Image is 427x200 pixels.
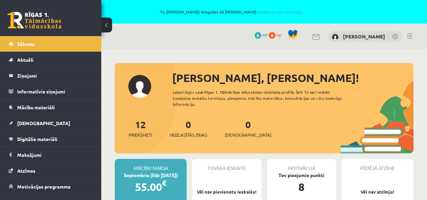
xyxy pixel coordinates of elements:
[115,159,187,172] div: Mācību maksa
[17,41,34,47] span: Sākums
[169,118,207,138] a: 0Neizlasītās ziņas
[17,183,71,190] span: Motivācijas programma
[17,68,93,83] legend: Ziņojumi
[9,131,93,147] a: Digitālie materiāli
[267,179,336,195] div: 8
[276,32,281,37] span: xp
[342,159,413,172] div: Pēdējā atzīme
[343,33,385,40] a: [PERSON_NAME]
[225,118,271,138] a: 0[DEMOGRAPHIC_DATA]
[9,115,93,131] a: [DEMOGRAPHIC_DATA]
[255,32,268,37] a: 8 mP
[7,12,61,29] a: Rīgas 1. Tālmācības vidusskola
[9,68,93,83] a: Ziņojumi
[9,36,93,52] a: Sākums
[115,172,187,179] div: Septembris (līdz [DATE])
[225,132,271,138] span: [DEMOGRAPHIC_DATA]
[78,10,384,14] span: Tu ([PERSON_NAME]) ielogojies kā [PERSON_NAME]
[255,32,261,39] span: 8
[17,57,33,63] span: Aktuāli
[173,89,352,107] div: Laipni lūgts savā Rīgas 1. Tālmācības vidusskolas skolnieka profilā. Šeit Tu vari redzēt tuvojošo...
[17,84,93,99] legend: Informatīvie ziņojumi
[345,189,410,195] p: Vēl nav atzīmju!
[129,132,152,138] span: Priekšmeti
[332,34,339,40] img: Rūta Talle
[17,104,55,110] span: Mācību materiāli
[195,189,258,195] p: Vēl nav pievienotu ieskaišu!
[269,32,284,37] a: 0 xp
[269,32,275,39] span: 0
[9,147,93,163] a: Maksājumi
[9,179,93,194] a: Motivācijas programma
[115,179,187,195] div: 55.00
[17,120,70,126] span: [DEMOGRAPHIC_DATA]
[162,178,166,188] span: €
[9,84,93,99] a: Informatīvie ziņojumi
[17,147,93,163] legend: Maksājumi
[129,118,152,138] a: 12Priekšmeti
[172,70,413,86] div: [PERSON_NAME], [PERSON_NAME]!
[256,9,302,15] a: Atpakaļ uz savu lietotāju
[9,163,93,178] a: Atzīmes
[17,136,57,142] span: Digitālie materiāli
[267,172,336,179] div: Tev pieejamie punkti
[262,32,268,37] span: mP
[17,168,35,174] span: Atzīmes
[9,99,93,115] a: Mācību materiāli
[267,159,336,172] div: Motivācija
[192,159,261,172] div: Tuvākā ieskaite
[169,132,207,138] span: Neizlasītās ziņas
[9,52,93,67] a: Aktuāli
